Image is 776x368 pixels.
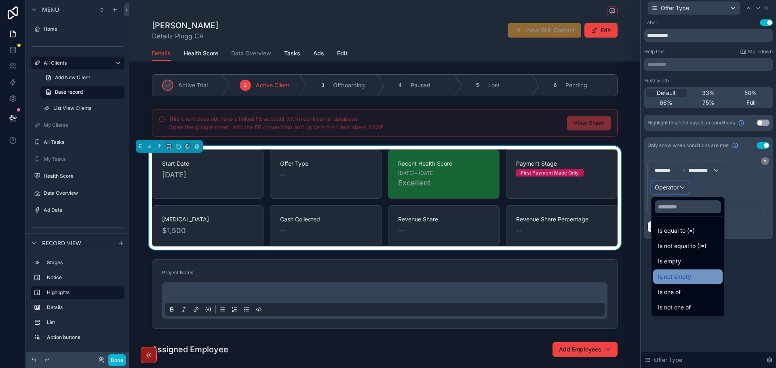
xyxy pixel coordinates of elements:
h1: [PERSON_NAME] [152,20,218,31]
a: My Clients [31,119,124,132]
a: Details [152,46,171,61]
label: My Clients [44,122,123,128]
label: All Clients [44,60,108,66]
div: First Payment Made Only [521,169,579,177]
span: Menu [42,6,59,14]
span: Revenue Share [398,215,489,223]
span: Excellent [398,177,489,189]
label: Stages [47,259,121,266]
a: Data Overview [31,187,124,200]
a: Ad Data [31,204,124,217]
label: List [47,319,121,326]
span: [DATE] – [DATE] [398,170,434,177]
div: scrollable content [26,252,129,352]
a: Health Score [184,46,218,62]
a: Edit [337,46,348,62]
a: List View Clients [40,102,124,115]
span: Add New Client [55,74,90,81]
span: -- [280,225,287,236]
a: Health Score [31,170,124,183]
label: Action buttons [47,334,121,341]
label: Highlights [47,289,118,296]
button: Edit [584,23,618,38]
span: Is equal to (=) [658,226,695,236]
label: My Tasks [44,156,123,162]
span: Recent Health Score [398,160,489,168]
span: -- [398,225,405,236]
span: Details [152,49,171,57]
span: [DATE] [162,169,253,181]
span: Is not one of [658,303,691,312]
a: Ads [313,46,324,62]
label: Notice [47,274,121,281]
a: Add New Client [40,71,124,84]
span: Start Date [162,160,253,168]
span: Is empty [658,257,681,266]
label: Details [47,304,121,311]
label: Data Overview [44,190,123,196]
span: Data Overview [231,49,271,57]
a: Data Overview [231,46,271,62]
span: Tasks [284,49,300,57]
span: Edit [337,49,348,57]
span: Is not empty [658,272,691,282]
span: Ads [313,49,324,57]
label: Ad Data [44,207,123,213]
span: Is not equal to (!=) [658,241,706,251]
a: Base record [40,86,124,99]
label: Home [44,26,123,32]
label: Health Score [44,173,123,179]
span: Detailz Plugg CA [152,31,218,41]
label: List View Clients [53,105,123,111]
span: Health Score [184,49,218,57]
span: Record view [42,239,81,247]
span: Payment Stage [516,160,607,168]
span: -- [516,225,523,236]
span: $1,500 [162,225,253,236]
a: My Tasks [31,153,124,166]
span: Is one of [658,287,681,297]
a: Tasks [284,46,300,62]
a: Home [31,23,124,36]
label: All Tasks [44,139,123,145]
button: Done [108,354,126,366]
span: Offer Type [280,160,371,168]
span: [MEDICAL_DATA] [162,215,253,223]
span: Base record [55,89,83,95]
span: Revenue Share Percentage [516,215,607,223]
span: -- [280,169,287,181]
a: All Clients [31,57,124,69]
a: All Tasks [31,136,124,149]
span: Cash Collected [280,215,371,223]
